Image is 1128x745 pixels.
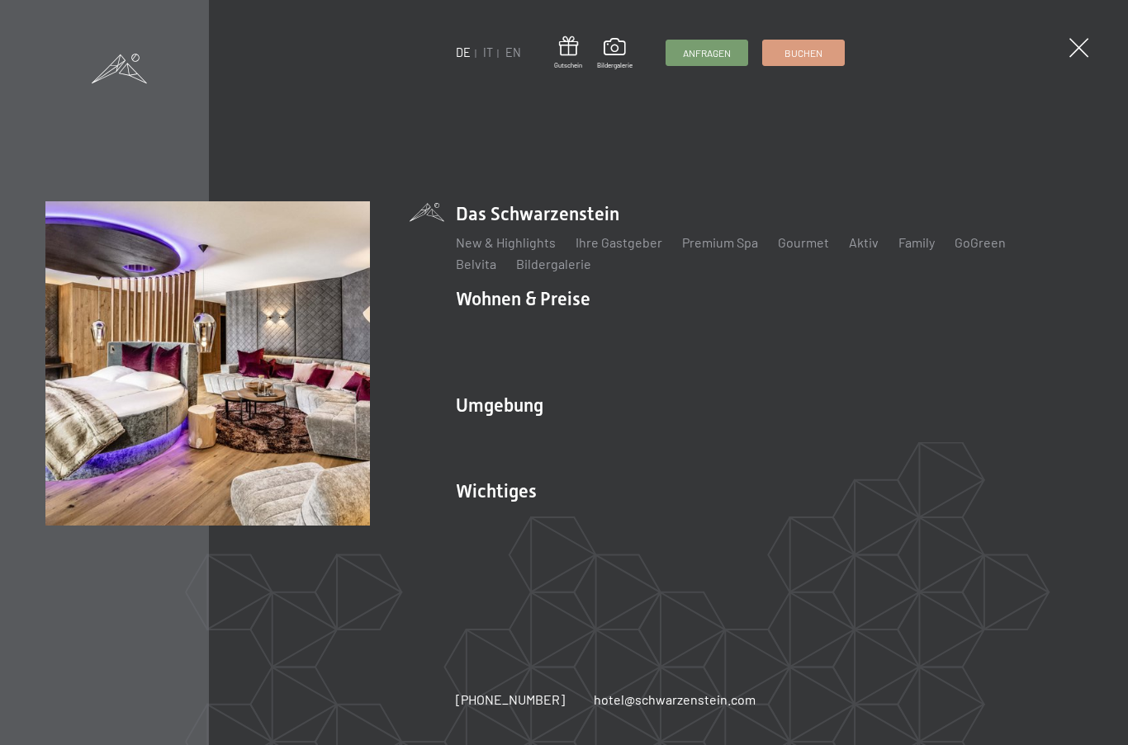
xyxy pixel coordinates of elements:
[483,45,493,59] a: IT
[505,45,521,59] a: EN
[554,61,582,70] span: Gutschein
[683,46,731,60] span: Anfragen
[456,45,471,59] a: DE
[763,40,844,65] a: Buchen
[784,46,822,60] span: Buchen
[955,234,1006,250] a: GoGreen
[576,234,662,250] a: Ihre Gastgeber
[597,38,633,69] a: Bildergalerie
[898,234,935,250] a: Family
[666,40,747,65] a: Anfragen
[849,234,879,250] a: Aktiv
[778,234,829,250] a: Gourmet
[597,61,633,70] span: Bildergalerie
[456,691,565,707] span: [PHONE_NUMBER]
[516,256,591,271] a: Bildergalerie
[456,691,565,709] a: [PHONE_NUMBER]
[456,234,556,250] a: New & Highlights
[594,691,756,709] a: hotel@schwarzenstein.com
[456,256,496,271] a: Belvita
[554,36,582,70] a: Gutschein
[682,234,758,250] a: Premium Spa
